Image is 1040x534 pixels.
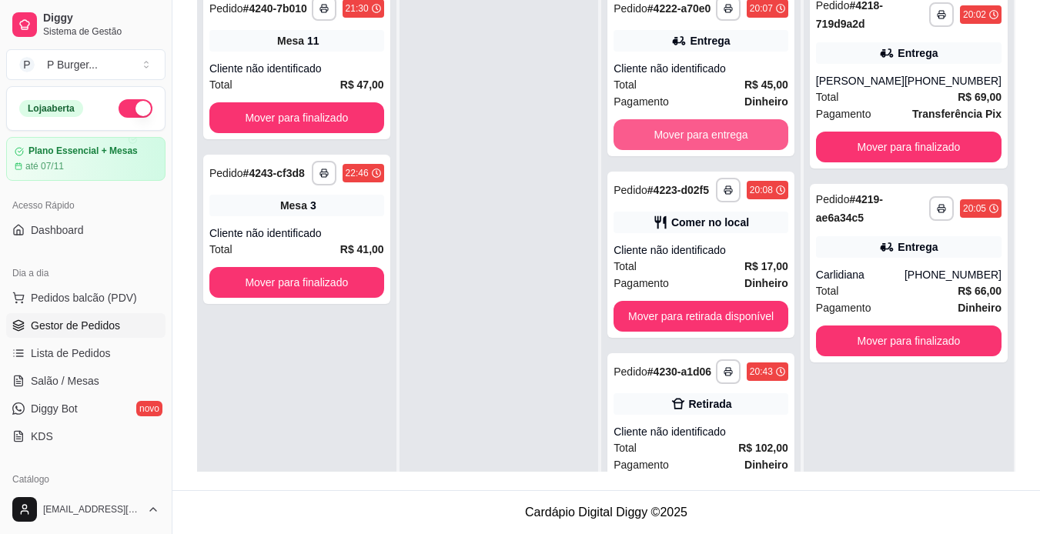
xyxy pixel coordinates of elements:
button: Pedidos balcão (PDV) [6,285,166,310]
div: Loja aberta [19,100,83,117]
a: Lista de Pedidos [6,341,166,365]
span: Sistema de Gestão [43,25,159,38]
a: Salão / Mesas [6,369,166,393]
div: 20:05 [963,202,986,215]
span: Total [614,439,637,456]
strong: R$ 102,00 [738,442,788,454]
strong: R$ 69,00 [958,91,1002,103]
div: 20:07 [750,2,773,15]
a: Dashboard [6,218,166,242]
span: Pagamento [614,93,669,110]
span: Total [614,76,637,93]
strong: Dinheiro [744,277,788,289]
div: 20:43 [750,365,773,378]
div: Cliente não identificado [614,61,788,76]
span: Pedido [614,2,647,15]
span: Total [209,76,232,93]
div: 3 [310,198,316,213]
button: Mover para finalizado [816,325,1002,356]
span: Total [614,258,637,275]
span: Diggy Bot [31,401,78,416]
strong: # 4222-a70e0 [647,2,711,15]
strong: # 4230-a1d06 [647,365,711,378]
strong: R$ 17,00 [744,260,788,272]
div: P Burger ... [47,57,98,72]
span: Pedido [209,2,243,15]
div: Comer no local [671,215,749,230]
div: 11 [307,33,319,48]
span: Pagamento [614,456,669,473]
div: [PHONE_NUMBER] [905,73,1002,88]
div: Cliente não identificado [209,225,384,241]
div: Retirada [689,396,732,412]
a: DiggySistema de Gestão [6,6,166,43]
div: Catálogo [6,467,166,492]
button: Mover para finalizado [209,102,384,133]
div: [PERSON_NAME] [816,73,905,88]
span: Mesa [277,33,304,48]
span: KDS [31,429,53,444]
a: Plano Essencial + Mesasaté 07/11 [6,137,166,181]
div: 20:08 [750,184,773,196]
strong: Dinheiro [744,459,788,471]
div: 22:46 [346,167,369,179]
span: Pedido [614,365,647,378]
button: Mover para entrega [614,119,788,150]
div: Dia a dia [6,261,166,285]
span: Pagamento [614,275,669,292]
button: [EMAIL_ADDRESS][DOMAIN_NAME] [6,491,166,528]
div: [PHONE_NUMBER] [905,267,1002,282]
span: Pedidos balcão (PDV) [31,290,137,305]
span: [EMAIL_ADDRESS][DOMAIN_NAME] [43,503,141,516]
article: Plano Essencial + Mesas [28,145,138,157]
span: Salão / Mesas [31,373,99,389]
div: Entrega [898,239,938,255]
strong: R$ 45,00 [744,78,788,91]
strong: Dinheiro [958,302,1002,314]
div: 21:30 [346,2,369,15]
span: Pagamento [816,105,871,122]
span: Total [816,88,839,105]
strong: # 4243-cf3d8 [243,167,305,179]
a: Diggy Botnovo [6,396,166,421]
span: Total [209,241,232,258]
div: Entrega [690,33,730,48]
span: Gestor de Pedidos [31,318,120,333]
span: Pagamento [816,299,871,316]
strong: # 4223-d02f5 [647,184,709,196]
span: P [19,57,35,72]
div: 20:02 [963,8,986,21]
div: Acesso Rápido [6,193,166,218]
span: Pedido [209,167,243,179]
button: Alterar Status [119,99,152,118]
span: Total [816,282,839,299]
strong: Transferência Pix [912,108,1002,120]
span: Mesa [280,198,307,213]
div: Cliente não identificado [614,242,788,258]
strong: R$ 66,00 [958,285,1002,297]
footer: Cardápio Digital Diggy © 2025 [172,490,1040,534]
button: Mover para finalizado [209,267,384,298]
button: Mover para finalizado [816,132,1002,162]
strong: Dinheiro [744,95,788,108]
a: KDS [6,424,166,449]
strong: # 4219-ae6a34c5 [816,193,883,224]
div: Carlidiana [816,267,905,282]
div: Entrega [898,45,938,61]
span: Dashboard [31,222,84,238]
strong: R$ 41,00 [340,243,384,255]
div: Cliente não identificado [614,424,788,439]
span: Diggy [43,12,159,25]
button: Mover para retirada disponível [614,301,788,332]
button: Select a team [6,49,166,80]
div: Cliente não identificado [209,61,384,76]
span: Lista de Pedidos [31,345,111,361]
a: Gestor de Pedidos [6,313,166,338]
strong: # 4240-7b010 [243,2,307,15]
span: Pedido [614,184,647,196]
article: até 07/11 [25,160,64,172]
strong: R$ 47,00 [340,78,384,91]
span: Pedido [816,193,850,205]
